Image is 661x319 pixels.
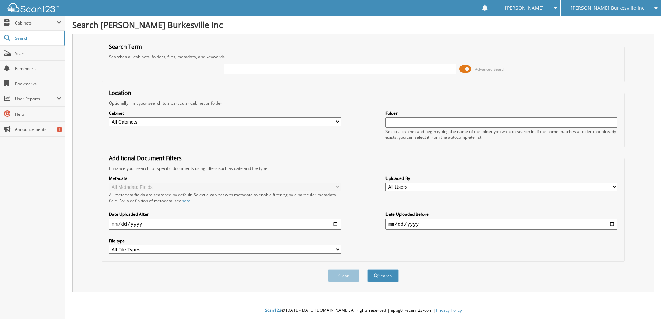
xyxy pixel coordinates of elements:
[436,307,462,313] a: Privacy Policy
[367,269,399,282] button: Search
[385,219,617,230] input: end
[105,89,135,97] legend: Location
[265,307,281,313] span: Scan123
[65,302,661,319] div: © [DATE]-[DATE] [DOMAIN_NAME]. All rights reserved | appg01-scan123-com |
[328,269,359,282] button: Clear
[15,111,62,117] span: Help
[105,165,621,171] div: Enhance your search for specific documents using filters such as date and file type.
[109,238,341,244] label: File type
[505,6,544,10] span: [PERSON_NAME]
[105,43,146,50] legend: Search Term
[109,175,341,181] label: Metadata
[385,110,617,116] label: Folder
[626,286,661,319] iframe: Chat Widget
[57,127,62,132] div: 1
[109,192,341,204] div: All metadata fields are searched by default. Select a cabinet with metadata to enable filtering b...
[105,154,185,162] legend: Additional Document Filters
[385,175,617,181] label: Uploaded By
[475,67,506,72] span: Advanced Search
[385,211,617,217] label: Date Uploaded Before
[72,19,654,30] h1: Search [PERSON_NAME] Burkesville Inc
[15,50,62,56] span: Scan
[109,110,341,116] label: Cabinet
[15,126,62,132] span: Announcements
[15,20,57,26] span: Cabinets
[15,66,62,71] span: Reminders
[181,198,190,204] a: here
[15,35,60,41] span: Search
[571,6,644,10] span: [PERSON_NAME] Burkesville Inc
[15,96,57,102] span: User Reports
[109,211,341,217] label: Date Uploaded After
[105,100,621,106] div: Optionally limit your search to a particular cabinet or folder
[7,3,59,12] img: scan123-logo-white.svg
[385,128,617,140] div: Select a cabinet and begin typing the name of the folder you want to search in. If the name match...
[109,219,341,230] input: start
[105,54,621,60] div: Searches all cabinets, folders, files, metadata, and keywords
[15,81,62,87] span: Bookmarks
